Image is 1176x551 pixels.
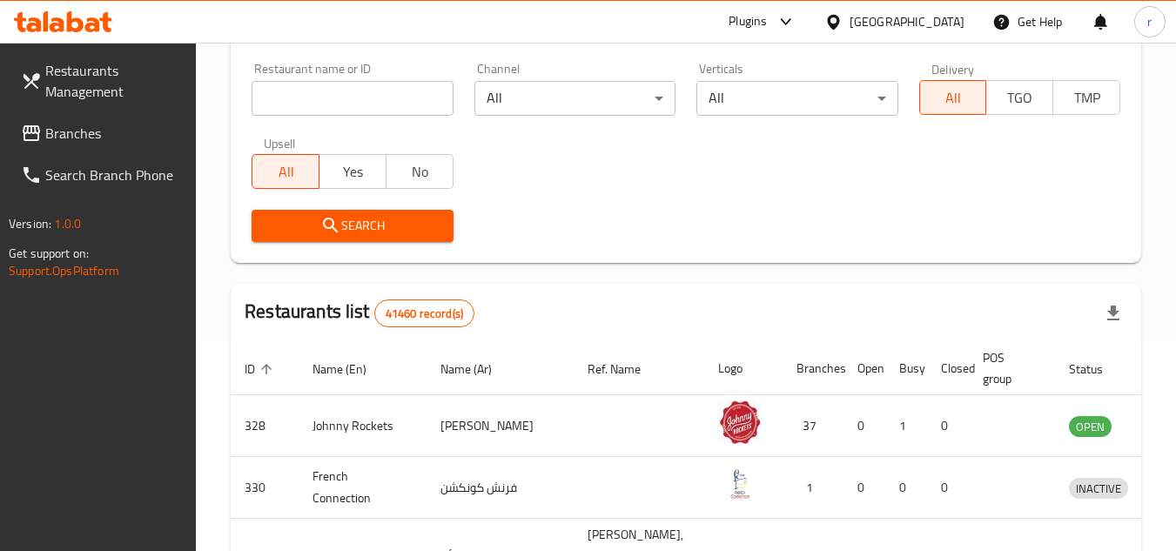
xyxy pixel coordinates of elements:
[440,359,514,380] span: Name (Ar)
[704,342,783,395] th: Logo
[783,395,843,457] td: 37
[252,154,319,189] button: All
[993,85,1046,111] span: TGO
[931,63,975,75] label: Delivery
[718,400,762,444] img: Johnny Rockets
[427,395,574,457] td: [PERSON_NAME]
[1147,12,1152,31] span: r
[7,112,197,154] a: Branches
[375,306,474,322] span: 41460 record(s)
[326,159,380,185] span: Yes
[45,123,183,144] span: Branches
[919,80,987,115] button: All
[7,154,197,196] a: Search Branch Phone
[927,395,969,457] td: 0
[885,457,927,519] td: 0
[245,299,474,327] h2: Restaurants list
[319,154,386,189] button: Yes
[1069,416,1112,437] div: OPEN
[1069,359,1126,380] span: Status
[850,12,964,31] div: [GEOGRAPHIC_DATA]
[1069,479,1128,499] span: INACTIVE
[427,457,574,519] td: فرنش كونكشن
[474,81,675,116] div: All
[843,395,885,457] td: 0
[729,11,767,32] div: Plugins
[245,359,278,380] span: ID
[252,210,453,242] button: Search
[374,299,474,327] div: Total records count
[783,342,843,395] th: Branches
[885,342,927,395] th: Busy
[1069,417,1112,437] span: OPEN
[54,212,81,235] span: 1.0.0
[927,342,969,395] th: Closed
[299,395,427,457] td: Johnny Rockets
[843,342,885,395] th: Open
[252,21,1120,47] h2: Restaurant search
[45,60,183,102] span: Restaurants Management
[312,359,389,380] span: Name (En)
[983,347,1034,389] span: POS group
[264,137,296,149] label: Upsell
[1092,292,1134,334] div: Export file
[927,457,969,519] td: 0
[45,165,183,185] span: Search Branch Phone
[1069,478,1128,499] div: INACTIVE
[718,462,762,506] img: French Connection
[231,395,299,457] td: 328
[588,359,663,380] span: Ref. Name
[696,81,897,116] div: All
[843,457,885,519] td: 0
[927,85,980,111] span: All
[1060,85,1113,111] span: TMP
[386,154,454,189] button: No
[231,457,299,519] td: 330
[885,395,927,457] td: 1
[9,242,89,265] span: Get support on:
[1052,80,1120,115] button: TMP
[7,50,197,112] a: Restaurants Management
[9,259,119,282] a: Support.OpsPlatform
[299,457,427,519] td: French Connection
[265,215,439,237] span: Search
[985,80,1053,115] button: TGO
[252,81,453,116] input: Search for restaurant name or ID..
[783,457,843,519] td: 1
[393,159,447,185] span: No
[259,159,312,185] span: All
[9,212,51,235] span: Version:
